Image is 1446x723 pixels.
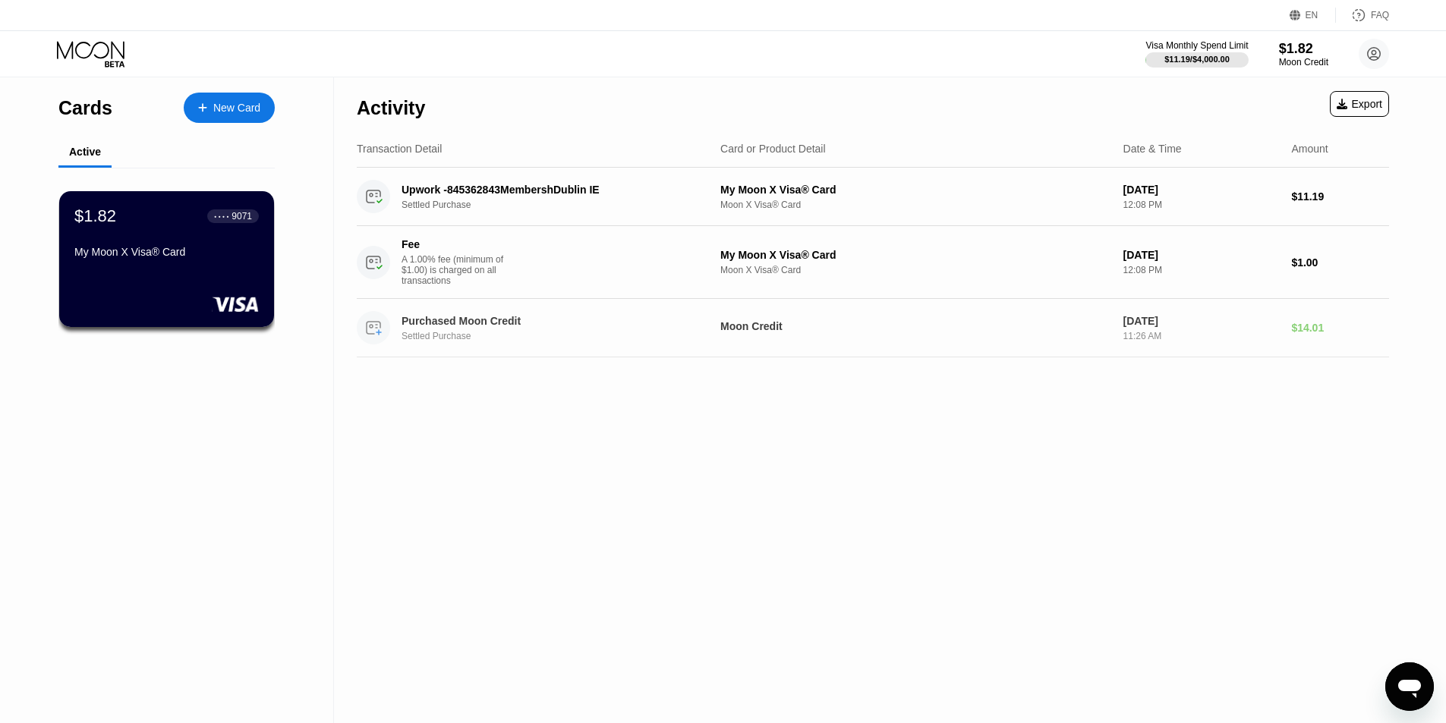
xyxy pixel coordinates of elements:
div: Upwork -845362843MembershDublin IE [402,184,696,196]
div: $11.19 / $4,000.00 [1164,55,1230,64]
div: FAQ [1371,10,1389,20]
div: Settled Purchase [402,200,718,210]
div: Moon Credit [1279,57,1328,68]
div: FAQ [1336,8,1389,23]
div: Activity [357,97,425,119]
div: My Moon X Visa® Card [720,184,1111,196]
div: EN [1290,8,1336,23]
div: Moon X Visa® Card [720,265,1111,275]
div: ● ● ● ● [214,214,229,218]
div: $1.00 [1291,256,1389,269]
div: New Card [184,93,275,123]
div: Moon X Visa® Card [720,200,1111,210]
div: New Card [213,102,260,115]
div: Export [1330,91,1389,117]
div: FeeA 1.00% fee (minimum of $1.00) is charged on all transactionsMy Moon X Visa® CardMoon X Visa® ... [357,226,1389,299]
div: [DATE] [1123,249,1280,261]
div: Active [69,146,101,158]
div: 11:26 AM [1123,331,1280,341]
div: Transaction Detail [357,143,442,155]
div: Visa Monthly Spend Limit$11.19/$4,000.00 [1145,40,1248,68]
div: $11.19 [1291,190,1389,203]
div: Card or Product Detail [720,143,826,155]
div: 12:08 PM [1123,200,1280,210]
div: Moon Credit [720,320,1111,332]
div: [DATE] [1123,315,1280,327]
div: Purchased Moon CreditSettled PurchaseMoon Credit[DATE]11:26 AM$14.01 [357,299,1389,357]
div: Amount [1291,143,1328,155]
div: 9071 [232,211,252,222]
div: Date & Time [1123,143,1182,155]
div: Visa Monthly Spend Limit [1145,40,1248,51]
div: $14.01 [1291,322,1389,334]
div: My Moon X Visa® Card [720,249,1111,261]
div: $1.82 [74,206,116,226]
div: Fee [402,238,508,250]
iframe: Button to launch messaging window [1385,662,1434,711]
div: My Moon X Visa® Card [74,246,259,258]
div: Purchased Moon Credit [402,315,696,327]
div: Export [1337,98,1382,110]
div: EN [1306,10,1318,20]
div: Settled Purchase [402,331,718,341]
div: Cards [58,97,112,119]
div: 12:08 PM [1123,265,1280,275]
div: Upwork -845362843MembershDublin IESettled PurchaseMy Moon X Visa® CardMoon X Visa® Card[DATE]12:0... [357,168,1389,226]
div: A 1.00% fee (minimum of $1.00) is charged on all transactions [402,254,515,286]
div: $1.82Moon Credit [1279,41,1328,68]
div: $1.82 [1279,41,1328,57]
div: $1.82● ● ● ●9071My Moon X Visa® Card [59,191,274,327]
div: [DATE] [1123,184,1280,196]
